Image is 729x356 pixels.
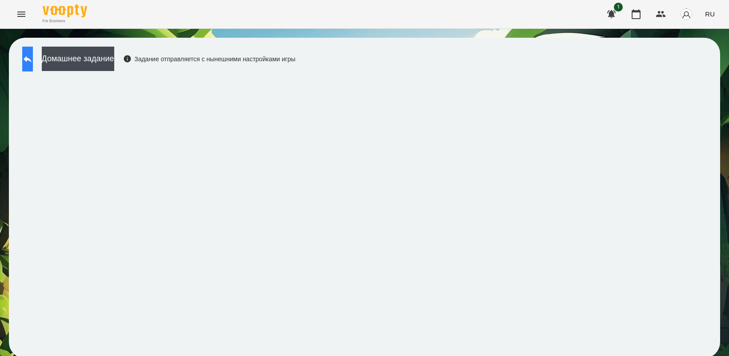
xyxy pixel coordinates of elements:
[705,9,715,19] span: RU
[11,4,32,25] button: Menu
[43,4,87,17] img: Voopty Logo
[123,55,296,63] div: Задание отправляется с нынешними настройками игры
[42,47,114,71] button: Домашнее задание
[680,8,693,20] img: avatar_s.png
[614,3,623,12] span: 1
[43,18,87,24] span: For Business
[701,6,718,22] button: RU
